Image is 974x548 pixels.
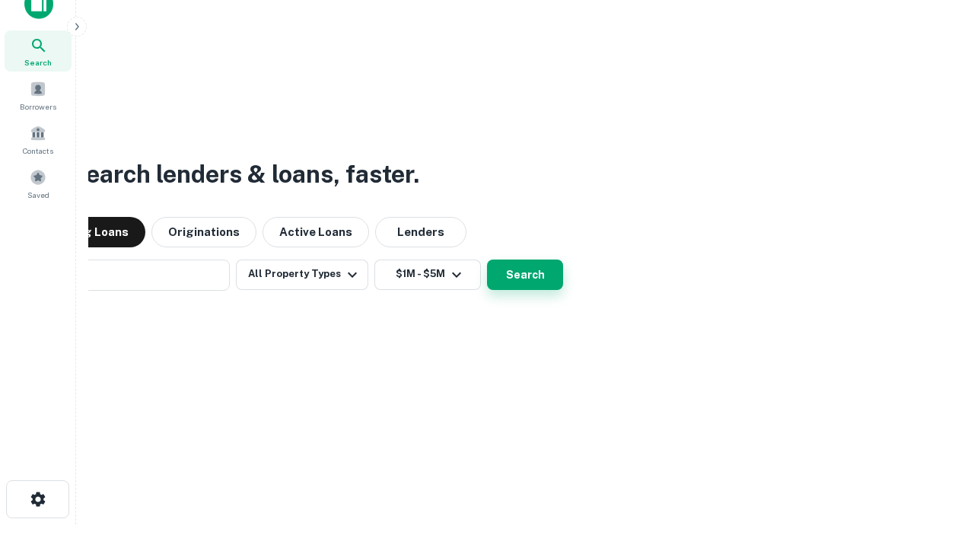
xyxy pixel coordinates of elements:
[5,30,72,72] a: Search
[69,156,419,193] h3: Search lenders & loans, faster.
[375,217,466,247] button: Lenders
[27,189,49,201] span: Saved
[5,75,72,116] a: Borrowers
[23,145,53,157] span: Contacts
[487,260,563,290] button: Search
[236,260,368,290] button: All Property Types
[898,378,974,451] iframe: Chat Widget
[5,163,72,204] a: Saved
[374,260,481,290] button: $1M - $5M
[263,217,369,247] button: Active Loans
[5,119,72,160] a: Contacts
[151,217,256,247] button: Originations
[24,56,52,68] span: Search
[20,100,56,113] span: Borrowers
